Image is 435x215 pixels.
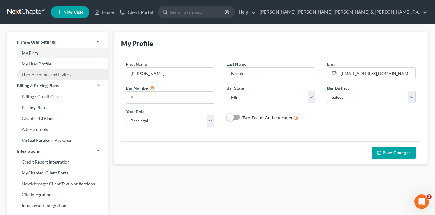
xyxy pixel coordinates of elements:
div: My Profile [121,39,153,48]
span: Last Name [227,61,246,67]
input: Enter email... [339,68,415,79]
span: Integrations [17,148,40,154]
span: New Case [63,10,84,15]
span: Email [327,61,338,67]
a: My Firm [7,48,108,58]
a: Billing & Pricing Plans [7,80,108,91]
a: Pricing Plans [7,102,108,113]
a: MyChapter: Client Portal [7,167,108,178]
a: Clio Integration [7,189,108,200]
a: User Accounts and Invites [7,69,108,80]
a: Infusionsoft Integration [7,200,108,211]
a: Client Portal [117,7,156,18]
button: Save Changes [372,147,416,159]
input: Enter last name... [227,68,315,79]
input: Search by name... [170,6,225,18]
span: Two-Factor Authentication [242,115,294,120]
a: NextMessage: Client Text Notifications [7,178,108,189]
a: Add-On Tools [7,124,108,135]
span: Your Role [126,109,144,114]
input: # [126,92,214,103]
span: First Name [126,61,147,67]
a: Firm & User Settings [7,37,108,48]
label: Bar State [227,85,244,91]
a: Billing / Credit Card [7,91,108,102]
label: Bar Number [126,84,154,91]
iframe: Intercom live chat [414,194,429,209]
a: Help [236,7,256,18]
span: 3 [427,194,432,199]
a: Chapter 13 Plans [7,113,108,124]
a: Integrations [7,146,108,157]
a: Home [91,7,117,18]
a: [PERSON_NAME] [PERSON_NAME] [PERSON_NAME] & [PERSON_NAME], P.A. [257,7,427,18]
a: Credit Report Integration [7,157,108,167]
input: Enter first name... [126,68,214,79]
span: Firm & User Settings [17,39,56,45]
a: My User Profile [7,58,108,69]
span: Save Changes [383,150,411,155]
a: Virtual Paralegal Packages [7,135,108,146]
label: Bar District [327,85,349,91]
span: Billing & Pricing Plans [17,83,59,89]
